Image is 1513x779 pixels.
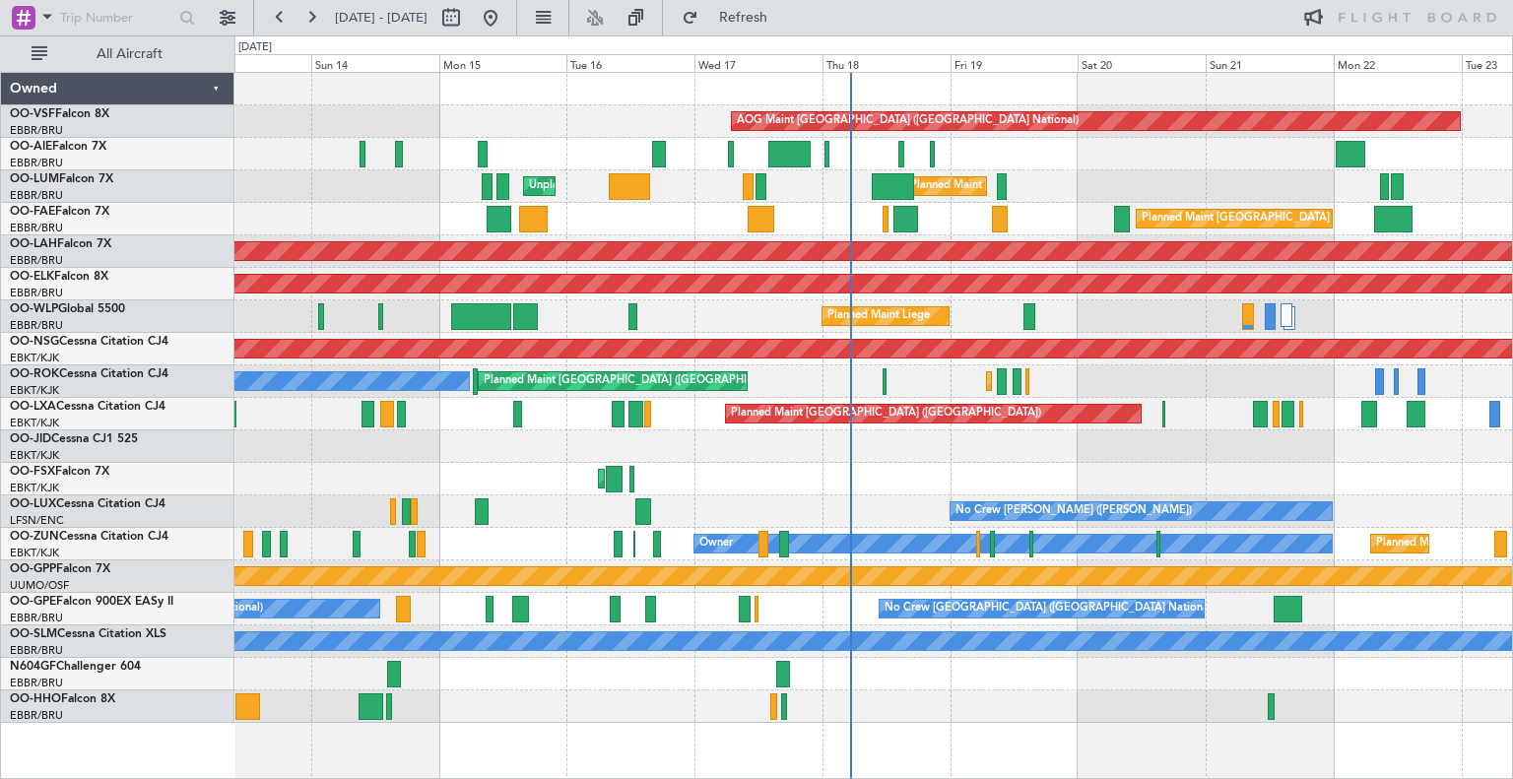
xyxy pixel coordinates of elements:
span: OO-ZUN [10,531,59,543]
a: OO-SLMCessna Citation XLS [10,628,166,640]
a: EBKT/KJK [10,383,59,398]
a: EBBR/BRU [10,286,63,300]
div: Mon 22 [1334,54,1462,72]
a: OO-GPPFalcon 7X [10,563,110,575]
a: OO-LAHFalcon 7X [10,238,111,250]
span: OO-LXA [10,401,56,413]
div: Planned Maint Liege [827,301,930,331]
a: OO-WLPGlobal 5500 [10,303,125,315]
a: N604GFChallenger 604 [10,661,141,673]
a: OO-JIDCessna CJ1 525 [10,433,138,445]
button: Refresh [673,2,791,33]
span: OO-FAE [10,206,55,218]
a: EBKT/KJK [10,416,59,430]
a: OO-LUMFalcon 7X [10,173,113,185]
div: AOG Maint [GEOGRAPHIC_DATA] ([GEOGRAPHIC_DATA] National) [737,106,1079,136]
a: EBKT/KJK [10,448,59,463]
div: Sat 13 [183,54,311,72]
a: OO-FSXFalcon 7X [10,466,109,478]
div: Planned Maint [GEOGRAPHIC_DATA] ([GEOGRAPHIC_DATA]) [731,399,1041,428]
div: Mon 15 [439,54,567,72]
span: OO-LAH [10,238,57,250]
div: Sat 20 [1078,54,1206,72]
span: OO-JID [10,433,51,445]
a: EBKT/KJK [10,546,59,560]
a: OO-HHOFalcon 8X [10,693,115,705]
span: OO-NSG [10,336,59,348]
a: LFSN/ENC [10,513,64,528]
div: Planned Maint [GEOGRAPHIC_DATA] ([GEOGRAPHIC_DATA] National) [1142,204,1498,233]
a: EBBR/BRU [10,708,63,723]
input: Trip Number [60,3,173,32]
a: EBBR/BRU [10,156,63,170]
span: OO-ELK [10,271,54,283]
div: No Crew [GEOGRAPHIC_DATA] ([GEOGRAPHIC_DATA] National) [885,594,1215,623]
a: UUMO/OSF [10,578,69,593]
a: OO-FAEFalcon 7X [10,206,109,218]
button: All Aircraft [22,38,214,70]
div: Tue 16 [566,54,694,72]
span: OO-VSF [10,108,55,120]
span: OO-WLP [10,303,58,315]
span: OO-GPE [10,596,56,608]
span: OO-SLM [10,628,57,640]
div: No Crew [PERSON_NAME] ([PERSON_NAME]) [955,496,1192,526]
a: EBBR/BRU [10,611,63,625]
span: OO-FSX [10,466,55,478]
div: Wed 17 [694,54,822,72]
span: All Aircraft [51,47,208,61]
a: EBBR/BRU [10,253,63,268]
a: EBBR/BRU [10,188,63,203]
div: Unplanned Maint [GEOGRAPHIC_DATA] ([GEOGRAPHIC_DATA] National) [529,171,899,201]
a: OO-AIEFalcon 7X [10,141,106,153]
div: Owner [699,529,733,558]
a: OO-VSFFalcon 8X [10,108,109,120]
a: OO-ZUNCessna Citation CJ4 [10,531,168,543]
a: EBKT/KJK [10,351,59,365]
div: Sun 14 [311,54,439,72]
a: OO-LXACessna Citation CJ4 [10,401,165,413]
div: Fri 19 [951,54,1079,72]
a: OO-NSGCessna Citation CJ4 [10,336,168,348]
a: EBBR/BRU [10,318,63,333]
span: OO-GPP [10,563,56,575]
a: EBBR/BRU [10,221,63,235]
div: Sun 21 [1206,54,1334,72]
a: OO-LUXCessna Citation CJ4 [10,498,165,510]
a: EBBR/BRU [10,123,63,138]
span: Refresh [702,11,785,25]
span: [DATE] - [DATE] [335,9,428,27]
div: [DATE] [238,39,272,56]
a: EBBR/BRU [10,676,63,690]
span: OO-HHO [10,693,61,705]
div: Planned Maint [GEOGRAPHIC_DATA] ([GEOGRAPHIC_DATA]) [484,366,794,396]
span: OO-AIE [10,141,52,153]
div: Thu 18 [822,54,951,72]
span: OO-ROK [10,368,59,380]
a: EBKT/KJK [10,481,59,495]
a: OO-ROKCessna Citation CJ4 [10,368,168,380]
div: AOG Maint Kortrijk-[GEOGRAPHIC_DATA] [604,464,819,493]
a: OO-GPEFalcon 900EX EASy II [10,596,173,608]
span: OO-LUM [10,173,59,185]
span: OO-LUX [10,498,56,510]
a: OO-ELKFalcon 8X [10,271,108,283]
a: EBBR/BRU [10,643,63,658]
span: N604GF [10,661,56,673]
